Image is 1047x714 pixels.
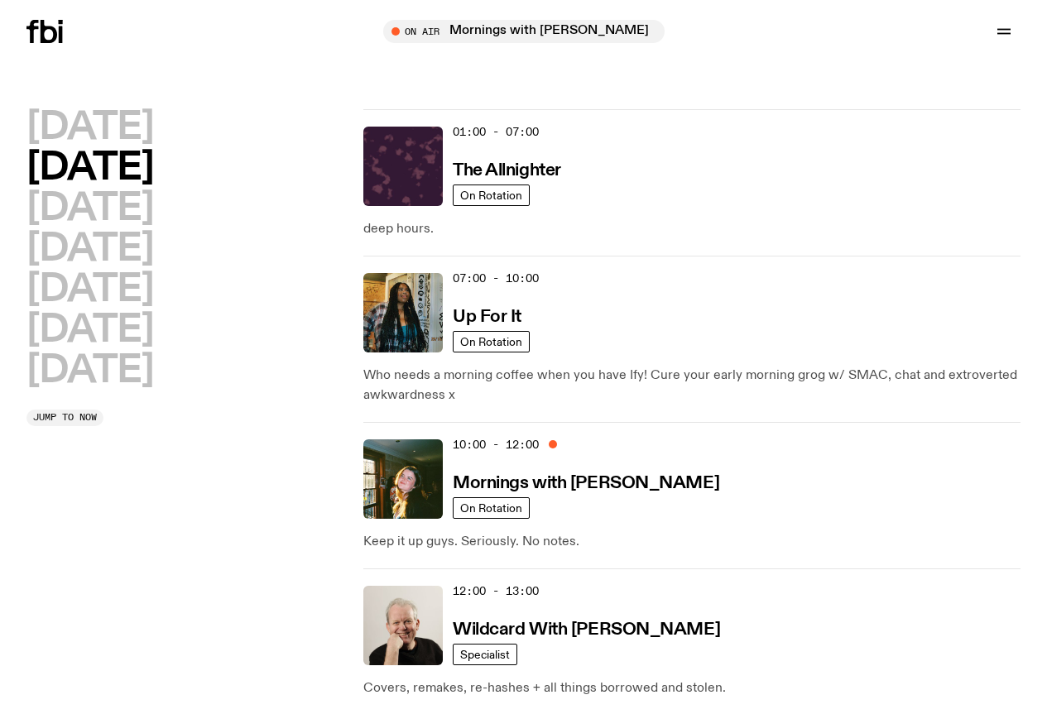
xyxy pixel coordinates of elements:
h3: Wildcard With [PERSON_NAME] [453,621,720,639]
img: Freya smiles coyly as she poses for the image. [363,439,443,519]
span: 10:00 - 12:00 [453,437,539,453]
span: Specialist [460,648,510,660]
p: Keep it up guys. Seriously. No notes. [363,532,1021,552]
a: On Rotation [453,184,530,206]
span: Jump to now [33,413,97,422]
button: On AirMornings with [PERSON_NAME] // BOOK CLUB + playing [PERSON_NAME] ?1!?1 [383,20,665,43]
button: [DATE] [26,190,153,228]
span: On Rotation [460,501,522,514]
h3: Mornings with [PERSON_NAME] [453,475,719,492]
h3: Up For It [453,309,521,326]
button: [DATE] [26,109,153,146]
p: Who needs a morning coffee when you have Ify! Cure your early morning grog w/ SMAC, chat and extr... [363,366,1021,405]
a: On Rotation [453,331,530,352]
a: Specialist [453,644,517,665]
img: Stuart is smiling charmingly, wearing a black t-shirt against a stark white background. [363,586,443,665]
img: Ify - a Brown Skin girl with black braided twists, looking up to the side with her tongue stickin... [363,273,443,352]
p: Covers, remakes, re-hashes + all things borrowed and stolen. [363,678,1021,698]
h3: The Allnighter [453,162,561,180]
button: [DATE] [26,231,153,268]
a: Wildcard With [PERSON_NAME] [453,618,720,639]
a: On Rotation [453,497,530,519]
button: [DATE] [26,150,153,187]
button: [DATE] [26,271,153,309]
span: On Rotation [460,335,522,347]
button: [DATE] [26,312,153,349]
p: deep hours. [363,219,1021,239]
span: 01:00 - 07:00 [453,124,539,140]
button: [DATE] [26,352,153,390]
span: 12:00 - 13:00 [453,583,539,599]
button: Jump to now [26,410,103,426]
span: On Rotation [460,189,522,201]
a: Mornings with [PERSON_NAME] [453,472,719,492]
a: Up For It [453,305,521,326]
span: 07:00 - 10:00 [453,271,539,286]
a: The Allnighter [453,159,561,180]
